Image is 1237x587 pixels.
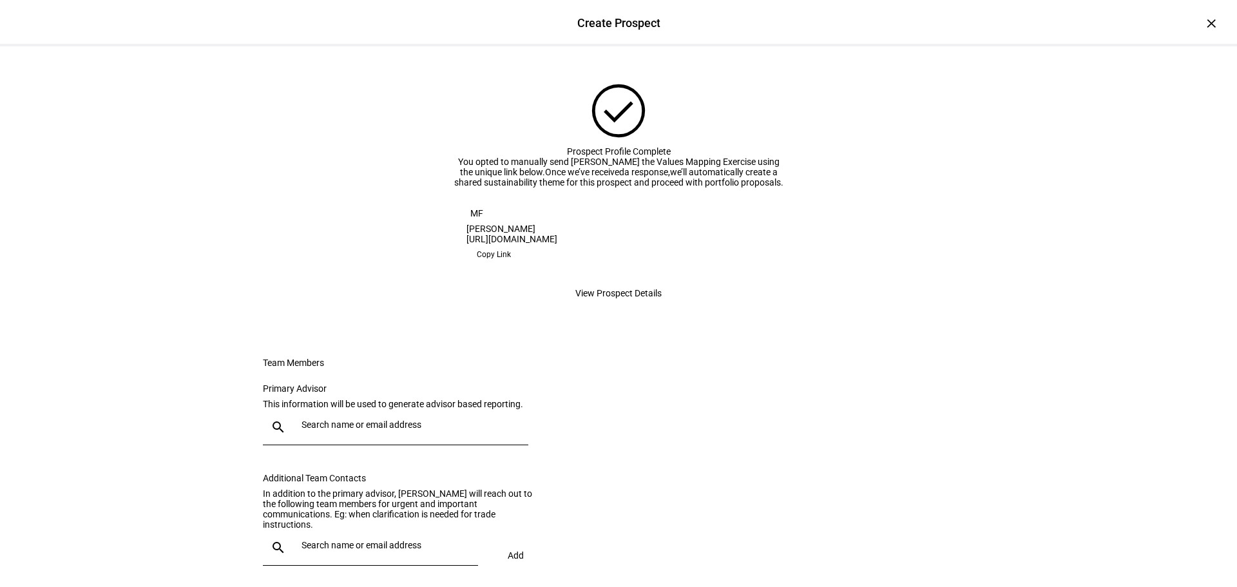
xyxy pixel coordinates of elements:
[466,203,487,224] div: MF
[263,419,294,435] mat-icon: search
[263,473,544,483] div: Additional Team Contacts
[263,358,618,368] div: Team Members
[263,540,294,555] mat-icon: search
[585,77,652,144] mat-icon: check_circle
[466,244,521,265] button: Copy Link
[1201,13,1222,34] div: ×
[263,383,544,394] div: Primary Advisor
[302,540,473,550] input: Search name or email address
[302,419,523,430] input: Search name or email address
[263,399,544,409] div: This information will be used to generate advisor based reporting.
[451,146,786,157] div: Prospect Profile Complete
[577,15,660,32] div: Create Prospect
[477,244,511,265] span: Copy Link
[451,157,786,280] div: You opted to manually send [PERSON_NAME] the Values Mapping Exercise using the unique link below....
[560,280,677,306] button: View Prospect Details
[466,234,771,244] div: [URL][DOMAIN_NAME]
[466,224,771,234] div: [PERSON_NAME]
[263,488,544,530] div: In addition to the primary advisor, [PERSON_NAME] will reach out to the following team members fo...
[575,280,662,306] span: View Prospect Details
